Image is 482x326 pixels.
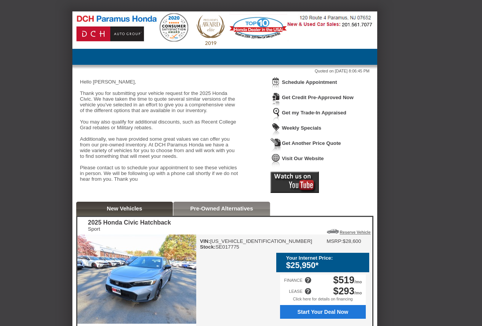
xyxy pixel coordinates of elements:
div: FINANCE [284,278,302,283]
img: 2025 Honda Civic Hatchback [77,234,196,324]
div: 2025 Honda Civic Hatchback [88,219,171,226]
a: Weekly Specials [282,125,321,131]
div: $25,950* [286,261,365,270]
div: Your Internet Price: [286,255,365,261]
img: Icon_WeeklySpecials.png [271,123,281,137]
img: Icon_Youtube2.png [271,172,319,193]
div: [US_VEHICLE_IDENTIFICATION_NUMBER] SE017775 [200,238,312,250]
a: Visit Our Website [282,156,324,161]
div: /mo [333,286,362,297]
img: Icon_GetQuote.png [271,138,281,152]
span: Start Your Deal Now [284,309,362,315]
a: Pre-Owned Alternatives [190,206,253,212]
div: /mo [333,275,362,286]
img: Icon_ScheduleAppointment.png [271,77,281,91]
div: Click here for details on financing [280,297,366,305]
a: Get Another Price Quote [282,140,341,146]
td: $28,600 [343,238,361,244]
div: Sport [88,226,171,232]
div: LEASE [289,289,302,294]
a: Reserve Vehicle [340,230,371,234]
img: Icon_VisitWebsite.png [271,153,281,167]
a: Get my Trade-In Appraised [282,110,346,116]
div: Quoted on [DATE] 8:06:45 PM [80,69,370,73]
td: MSRP: [327,238,343,244]
img: Icon_CreditApproval.png [271,92,281,106]
b: VIN: [200,238,210,244]
a: Get Credit Pre-Approved Now [282,95,354,100]
span: $293 [333,286,355,296]
a: Schedule Appointment [282,79,337,85]
div: Hello [PERSON_NAME], Thank you for submitting your vehicle request for the 2025 Honda Civic. We h... [80,73,240,188]
a: New Vehicles [107,206,142,212]
img: Icon_TradeInAppraisal.png [271,108,281,122]
span: $519 [333,275,355,285]
b: Stock: [200,244,216,250]
img: Icon_ReserveVehicleCar.png [327,229,339,234]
